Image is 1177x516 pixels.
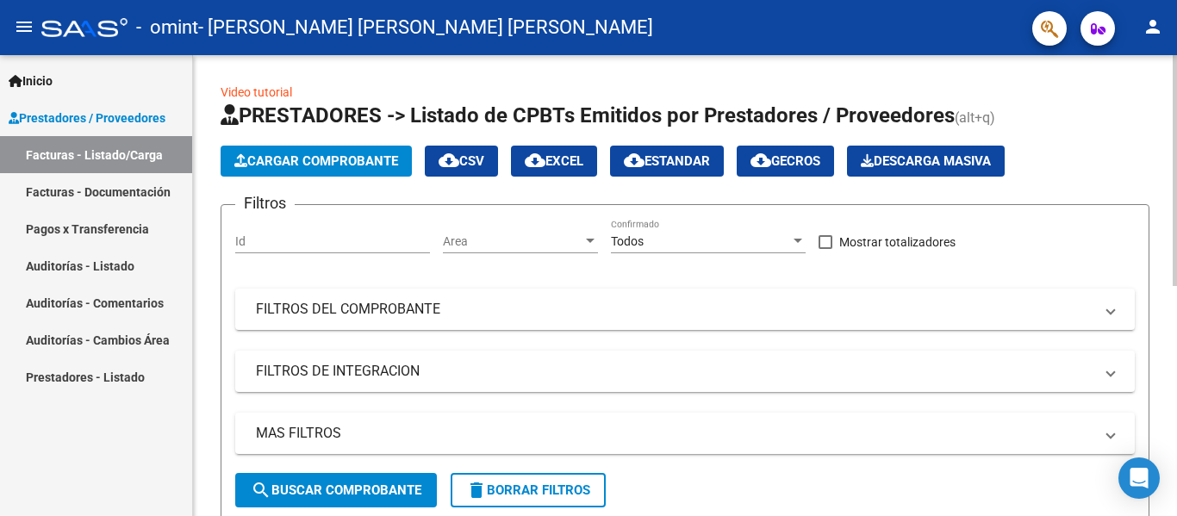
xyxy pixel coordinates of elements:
[1143,16,1163,37] mat-icon: person
[251,482,421,498] span: Buscar Comprobante
[221,85,292,99] a: Video tutorial
[234,153,398,169] span: Cargar Comprobante
[847,146,1005,177] app-download-masive: Descarga masiva de comprobantes (adjuntos)
[221,103,955,127] span: PRESTADORES -> Listado de CPBTs Emitidos por Prestadores / Proveedores
[251,480,271,500] mat-icon: search
[235,351,1135,392] mat-expansion-panel-header: FILTROS DE INTEGRACION
[451,473,606,507] button: Borrar Filtros
[256,362,1093,381] mat-panel-title: FILTROS DE INTEGRACION
[443,234,582,249] span: Area
[861,153,991,169] span: Descarga Masiva
[466,482,590,498] span: Borrar Filtros
[750,153,820,169] span: Gecros
[955,109,995,126] span: (alt+q)
[256,300,1093,319] mat-panel-title: FILTROS DEL COMPROBANTE
[9,109,165,127] span: Prestadores / Proveedores
[235,473,437,507] button: Buscar Comprobante
[847,146,1005,177] button: Descarga Masiva
[425,146,498,177] button: CSV
[624,153,710,169] span: Estandar
[256,424,1093,443] mat-panel-title: MAS FILTROS
[14,16,34,37] mat-icon: menu
[235,413,1135,454] mat-expansion-panel-header: MAS FILTROS
[839,232,956,252] span: Mostrar totalizadores
[235,191,295,215] h3: Filtros
[136,9,198,47] span: - omint
[198,9,653,47] span: - [PERSON_NAME] [PERSON_NAME] [PERSON_NAME]
[1118,457,1160,499] div: Open Intercom Messenger
[235,289,1135,330] mat-expansion-panel-header: FILTROS DEL COMPROBANTE
[525,150,545,171] mat-icon: cloud_download
[610,146,724,177] button: Estandar
[466,480,487,500] mat-icon: delete
[439,150,459,171] mat-icon: cloud_download
[737,146,834,177] button: Gecros
[525,153,583,169] span: EXCEL
[750,150,771,171] mat-icon: cloud_download
[439,153,484,169] span: CSV
[511,146,597,177] button: EXCEL
[221,146,412,177] button: Cargar Comprobante
[611,234,644,248] span: Todos
[9,71,53,90] span: Inicio
[624,150,645,171] mat-icon: cloud_download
